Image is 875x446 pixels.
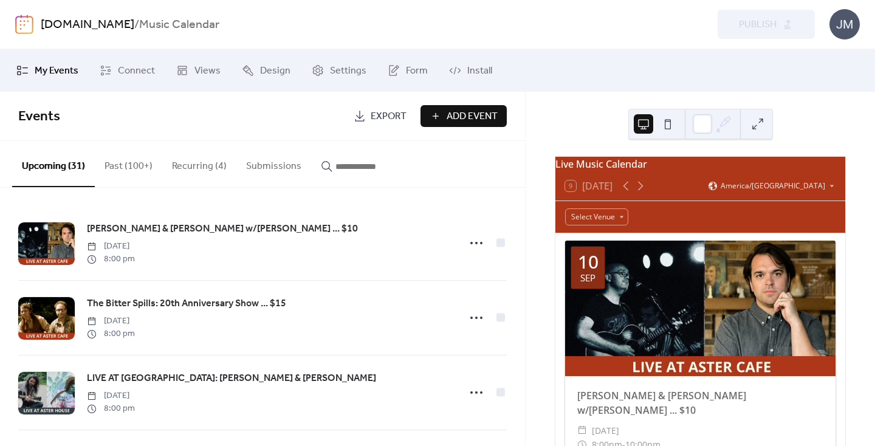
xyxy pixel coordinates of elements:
span: Design [260,64,290,78]
span: Settings [330,64,366,78]
a: LIVE AT [GEOGRAPHIC_DATA]: [PERSON_NAME] & [PERSON_NAME] [87,371,376,386]
span: Events [18,103,60,130]
button: Past (100+) [95,141,162,186]
span: LIVE AT [GEOGRAPHIC_DATA]: [PERSON_NAME] & [PERSON_NAME] [87,371,376,386]
a: My Events [7,54,87,87]
button: Submissions [236,141,311,186]
span: America/[GEOGRAPHIC_DATA] [721,182,825,190]
span: Connect [118,64,155,78]
div: 10 [578,253,599,271]
button: Recurring (4) [162,141,236,186]
a: Settings [303,54,376,87]
b: / [134,13,139,36]
span: [DATE] [87,315,135,328]
div: Live Music Calendar [555,157,845,171]
span: 8:00 pm [87,253,135,266]
a: [DOMAIN_NAME] [41,13,134,36]
b: Music Calendar [139,13,219,36]
div: Sep [580,273,595,283]
span: Install [467,64,492,78]
a: [PERSON_NAME] & [PERSON_NAME] w/[PERSON_NAME] ... $10 [87,221,358,237]
div: JM [829,9,860,39]
span: [DATE] [87,240,135,253]
span: Export [371,109,407,124]
span: 8:00 pm [87,328,135,340]
a: Install [440,54,501,87]
div: ​ [577,424,587,438]
a: Form [379,54,437,87]
span: Views [194,64,221,78]
span: Add Event [447,109,498,124]
button: Add Event [420,105,507,127]
button: Upcoming (31) [12,141,95,187]
span: The Bitter Spills: 20th Anniversary Show ... $15 [87,297,286,311]
span: [PERSON_NAME] & [PERSON_NAME] w/[PERSON_NAME] ... $10 [87,222,358,236]
span: 8:00 pm [87,402,135,415]
img: logo [15,15,33,34]
a: The Bitter Spills: 20th Anniversary Show ... $15 [87,296,286,312]
a: [PERSON_NAME] & [PERSON_NAME] w/[PERSON_NAME] ... $10 [577,389,746,417]
span: [DATE] [87,389,135,402]
a: Design [233,54,300,87]
span: My Events [35,64,78,78]
a: Connect [91,54,164,87]
span: Form [406,64,428,78]
span: [DATE] [592,424,619,438]
a: Views [167,54,230,87]
a: Export [345,105,416,127]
